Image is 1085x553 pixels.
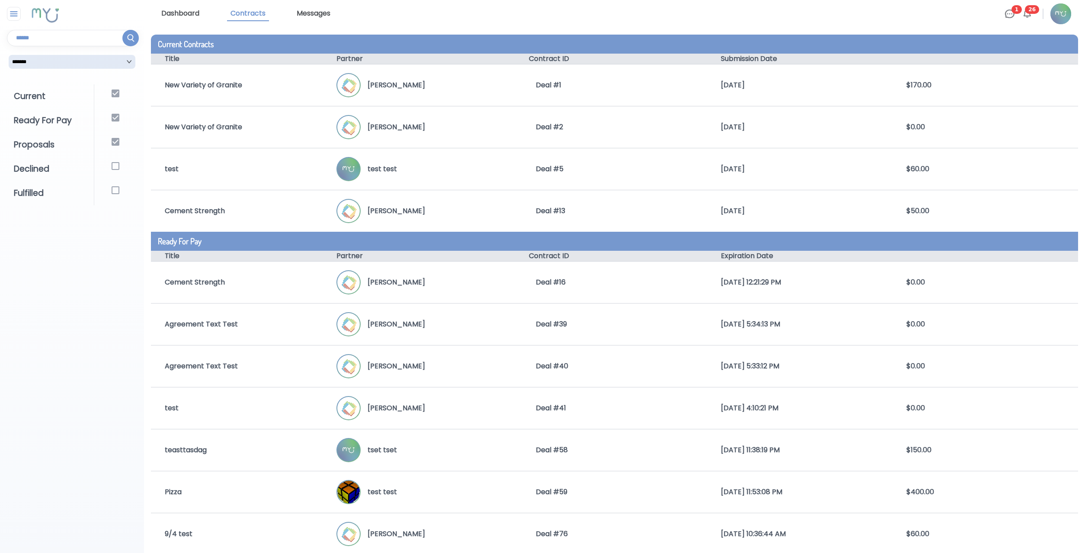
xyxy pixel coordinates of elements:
img: Profile [337,200,360,222]
p: test test [361,164,397,174]
div: [DATE] [707,164,893,174]
p: [PERSON_NAME] [361,403,425,413]
img: Bell [1022,9,1032,19]
div: Contract ID [522,251,707,261]
a: Messages [293,6,334,21]
div: Agreement Text Test [151,361,336,371]
div: Partner [336,54,522,64]
div: 9/4 test [151,529,336,539]
div: Submission Date [707,54,893,64]
div: Partner [336,251,522,261]
div: [DATE] 11:38:19 PM [707,445,893,455]
div: $0.00 [893,122,1078,132]
p: [PERSON_NAME] [361,206,425,216]
p: [PERSON_NAME] [361,529,425,539]
div: $0.00 [893,277,1078,288]
div: [DATE] 4:10:21 PM [707,403,893,413]
div: Deal # 2 [522,122,707,132]
div: Current Contracts [151,35,1078,54]
div: Deal # 59 [522,487,707,497]
div: Title [151,54,336,64]
img: Profile [337,481,360,503]
div: Expiration Date [707,251,893,261]
div: Fulfilled [7,181,94,205]
div: Deal # 16 [522,277,707,288]
div: Proposals [7,133,94,157]
div: $150.00 [893,445,1078,455]
div: Agreement Text Test [151,319,336,329]
div: Ready For Pay [7,109,94,133]
div: Title [151,251,336,261]
div: New Variety of Granite [151,122,336,132]
a: Dashboard [158,6,203,21]
img: Profile [337,439,360,461]
p: tset tset [361,445,397,455]
img: Profile [1050,3,1071,24]
div: Deal # 1 [522,80,707,90]
div: [DATE] 11:53:08 PM [707,487,893,497]
div: Pizza [151,487,336,497]
img: Profile [337,523,360,545]
div: Deal # 76 [522,529,707,539]
div: teasttasdag [151,445,336,455]
p: [PERSON_NAME] [361,122,425,132]
div: $400.00 [893,487,1078,497]
div: [DATE] 12:21:29 PM [707,277,893,288]
p: [PERSON_NAME] [361,277,425,288]
a: Contracts [227,6,269,21]
div: $0.00 [893,361,1078,371]
div: $0.00 [893,319,1078,329]
div: Ready For Pay [151,232,1078,251]
div: New Variety of Granite [151,80,336,90]
div: [DATE] 5:33:12 PM [707,361,893,371]
div: $0.00 [893,403,1078,413]
img: Profile [337,313,360,336]
img: Close sidebar [9,9,19,19]
div: Deal # 39 [522,319,707,329]
img: Chat [1005,9,1015,19]
p: [PERSON_NAME] [361,80,425,90]
div: Declined [7,157,94,181]
div: $170.00 [893,80,1078,90]
div: Deal # 40 [522,361,707,371]
div: Current [7,84,94,109]
div: [DATE] [707,122,893,132]
p: [PERSON_NAME] [361,361,425,371]
div: Contract ID [522,54,707,64]
img: Profile [337,74,360,96]
div: $50.00 [893,206,1078,216]
div: [DATE] 5:34:13 PM [707,319,893,329]
span: 1 [1011,5,1022,14]
div: Deal # 5 [522,164,707,174]
div: Deal # 58 [522,445,707,455]
div: Deal # 41 [522,403,707,413]
div: Cement Strength [151,206,336,216]
div: $60.00 [893,529,1078,539]
p: test test [361,487,397,497]
img: Profile [337,116,360,138]
div: $60.00 [893,164,1078,174]
img: Profile [337,158,360,180]
div: [DATE] [707,206,893,216]
img: Profile [337,397,360,419]
p: [PERSON_NAME] [361,319,425,329]
div: test [151,164,336,174]
div: [DATE] [707,80,893,90]
img: Profile [337,355,360,377]
div: test [151,403,336,413]
div: [DATE] 10:36:44 AM [707,529,893,539]
div: Deal # 13 [522,206,707,216]
img: Profile [337,271,360,294]
div: Cement Strength [151,277,336,288]
span: 26 [1025,5,1039,14]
